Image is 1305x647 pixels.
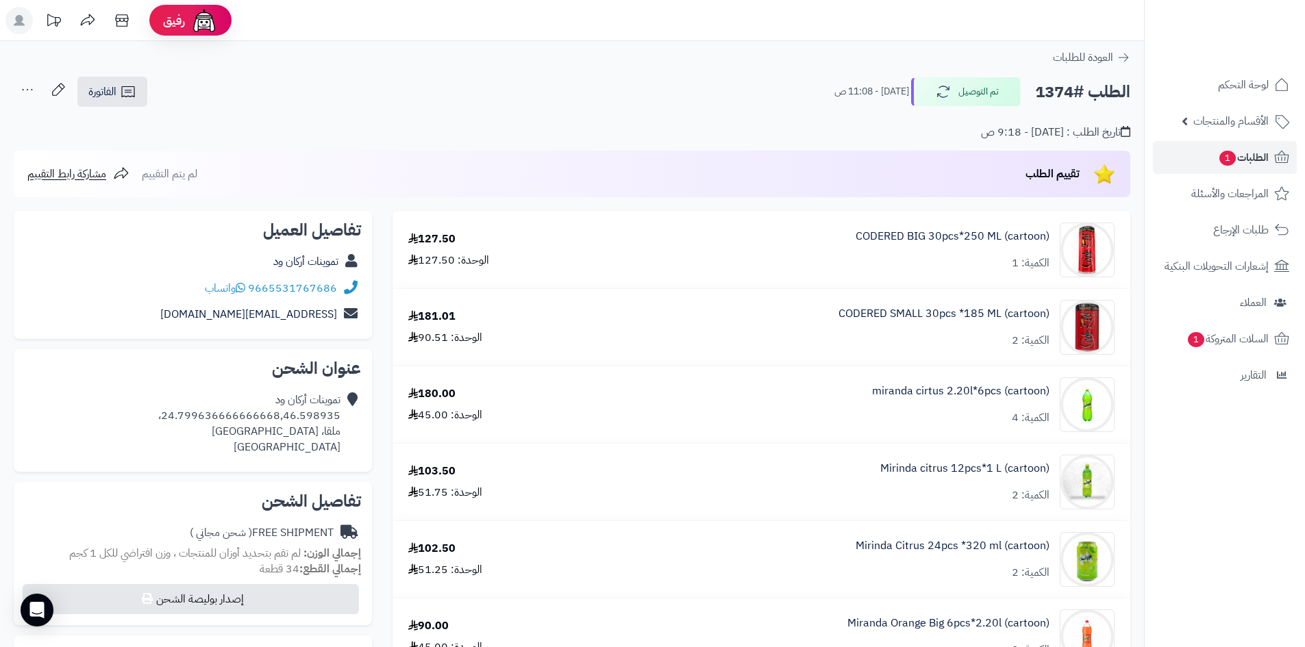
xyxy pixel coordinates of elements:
span: العودة للطلبات [1053,49,1113,66]
a: CODERED BIG 30pcs*250 ML (cartoon) [856,229,1049,244]
span: المراجعات والأسئلة [1191,184,1269,203]
div: الكمية: 4 [1012,410,1049,426]
a: miranda cirtus 2.20l*6pcs (cartoon) [872,383,1049,399]
span: إشعارات التحويلات البنكية [1165,257,1269,276]
img: 1747566256-XP8G23evkchGmxKUr8YaGb2gsq2hZno4-90x90.jpg [1060,455,1114,509]
img: logo-2.png [1212,38,1292,67]
span: لم يتم التقييم [142,166,197,182]
div: الكمية: 2 [1012,487,1049,503]
button: إصدار بوليصة الشحن [23,584,359,614]
a: CODERED SMALL 30pcs *185 ML (cartoon) [838,306,1049,322]
div: 102.50 [408,541,456,557]
div: تاريخ الطلب : [DATE] - 9:18 ص [981,125,1130,140]
span: لوحة التحكم [1218,75,1269,94]
div: الوحدة: 45.00 [408,407,482,423]
div: الوحدة: 51.75 [408,485,482,500]
a: العملاء [1153,286,1297,319]
a: السلات المتروكة1 [1153,322,1297,355]
a: 9665531767686 [248,280,337,296]
a: تموينات أركان ود [273,253,338,270]
a: لوحة التحكم [1153,68,1297,101]
img: 1747536125-51jkufB9faL._AC_SL1000-90x90.jpg [1060,223,1114,277]
div: Open Intercom Messenger [21,594,53,626]
a: الطلبات1 [1153,141,1297,174]
div: الكمية: 2 [1012,333,1049,348]
div: 103.50 [408,464,456,479]
div: الوحدة: 90.51 [408,330,482,346]
small: 34 قطعة [260,561,361,577]
h2: الطلب #1374 [1035,78,1130,106]
span: العملاء [1240,293,1267,312]
a: المراجعات والأسئلة [1153,177,1297,210]
a: طلبات الإرجاع [1153,214,1297,246]
span: التقارير [1241,366,1267,385]
img: 1747536337-61lY7EtfpmL._AC_SL1500-90x90.jpg [1060,300,1114,355]
a: العودة للطلبات [1053,49,1130,66]
span: ( شحن مجاني ) [190,524,252,541]
a: واتساب [205,280,245,296]
h2: تفاصيل العميل [25,222,361,238]
div: الوحدة: 51.25 [408,562,482,578]
h2: عنوان الشحن [25,360,361,377]
a: تحديثات المنصة [36,7,71,38]
span: مشاركة رابط التقييم [27,166,106,182]
span: الفاتورة [88,84,116,100]
span: لم تقم بتحديد أوزان للمنتجات ، وزن افتراضي للكل 1 كجم [69,545,301,561]
span: السلات المتروكة [1186,329,1269,348]
small: [DATE] - 11:08 ص [834,85,909,99]
div: 127.50 [408,231,456,247]
div: الوحدة: 127.50 [408,253,489,268]
div: 181.01 [408,309,456,325]
strong: إجمالي الوزن: [303,545,361,561]
div: الكمية: 2 [1012,565,1049,581]
a: إشعارات التحويلات البنكية [1153,250,1297,283]
img: 1747566452-bf88d184-d280-4ea7-9331-9e3669ef-90x90.jpg [1060,532,1114,587]
a: Mirinda citrus 12pcs*1 L (cartoon) [880,461,1049,477]
a: Mirinda Citrus 24pcs *320 ml (cartoon) [856,538,1049,554]
div: 90.00 [408,618,449,634]
span: تقييم الطلب [1026,166,1080,182]
a: [EMAIL_ADDRESS][DOMAIN_NAME] [160,306,337,322]
div: تموينات أركان ود 24.799636666666668,46.598935، ملقا، [GEOGRAPHIC_DATA] [GEOGRAPHIC_DATA] [158,392,340,455]
img: 1747544486-c60db756-6ee7-44b0-a7d4-ec449800-90x90.jpg [1060,377,1114,432]
div: الكمية: 1 [1012,255,1049,271]
a: الفاتورة [77,77,147,107]
strong: إجمالي القطع: [299,561,361,577]
a: مشاركة رابط التقييم [27,166,129,182]
span: رفيق [163,12,185,29]
span: الأقسام والمنتجات [1193,112,1269,131]
span: طلبات الإرجاع [1213,220,1269,240]
button: تم التوصيل [911,77,1021,106]
a: Miranda Orange Big 6pcs*2.20l (cartoon) [847,616,1049,631]
h2: تفاصيل الشحن [25,493,361,509]
img: ai-face.png [190,7,218,34]
span: 1 [1188,332,1204,347]
div: FREE SHIPMENT [190,525,334,541]
div: 180.00 [408,386,456,402]
span: 1 [1219,151,1236,166]
a: التقارير [1153,359,1297,392]
span: الطلبات [1218,148,1269,167]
